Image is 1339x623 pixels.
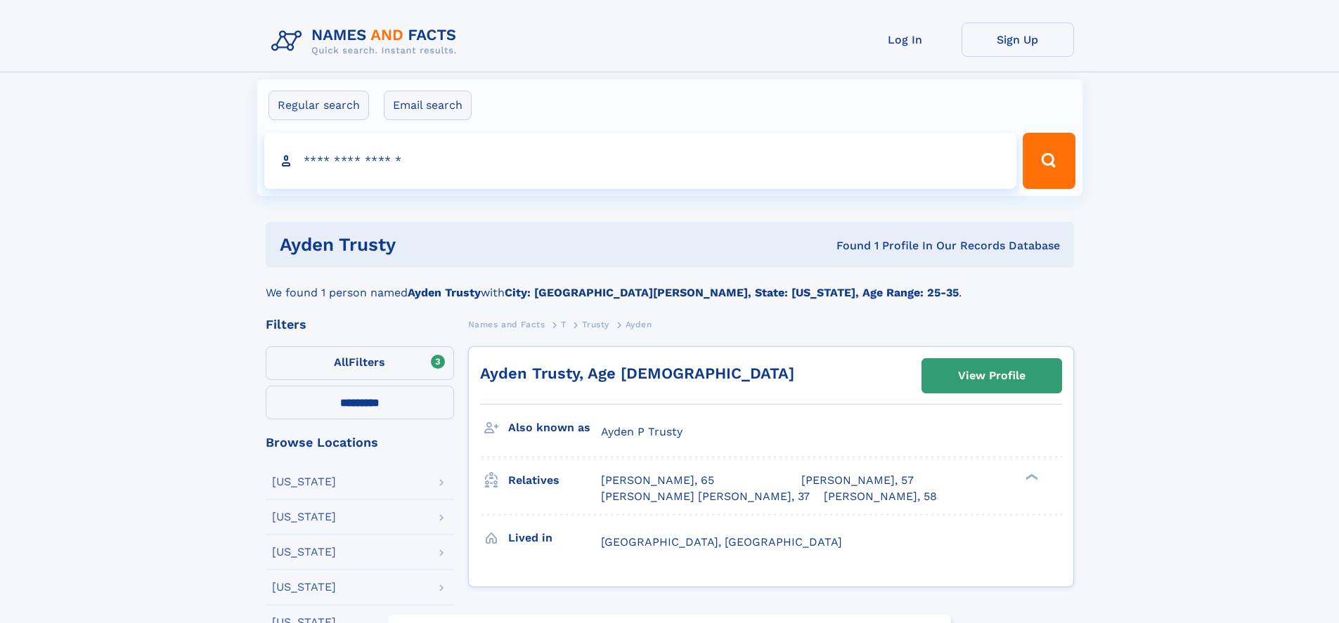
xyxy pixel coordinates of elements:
[922,359,1061,393] a: View Profile
[266,436,454,449] div: Browse Locations
[272,582,336,593] div: [US_STATE]
[505,286,959,299] b: City: [GEOGRAPHIC_DATA][PERSON_NAME], State: [US_STATE], Age Range: 25-35
[508,526,601,550] h3: Lived in
[269,91,369,120] label: Regular search
[272,476,336,487] div: [US_STATE]
[962,22,1074,57] a: Sign Up
[272,546,336,558] div: [US_STATE]
[801,473,914,488] a: [PERSON_NAME], 57
[849,22,962,57] a: Log In
[626,320,652,329] span: Ayden
[561,315,567,333] a: T
[601,535,842,549] span: [GEOGRAPHIC_DATA], [GEOGRAPHIC_DATA]
[561,320,567,329] span: T
[582,320,609,329] span: Trusty
[958,360,1026,392] div: View Profile
[616,238,1060,254] div: Found 1 Profile In Our Records Database
[334,355,349,369] span: All
[601,425,683,438] span: Ayden P Trusty
[266,318,454,331] div: Filters
[272,511,336,523] div: [US_STATE]
[1023,133,1075,189] button: Search Button
[601,489,810,504] a: [PERSON_NAME] [PERSON_NAME], 37
[508,468,601,492] h3: Relatives
[266,22,468,60] img: Logo Names and Facts
[824,489,937,504] a: [PERSON_NAME], 58
[408,286,481,299] b: Ayden Trusty
[266,346,454,380] label: Filters
[582,315,609,333] a: Trusty
[266,268,1074,301] div: We found 1 person named with .
[508,416,601,440] h3: Also known as
[264,133,1017,189] input: search input
[384,91,472,120] label: Email search
[1022,473,1039,482] div: ❯
[601,473,714,488] a: [PERSON_NAME], 65
[480,365,794,382] a: Ayden Trusty, Age [DEMOGRAPHIC_DATA]
[280,236,616,254] h1: ayden trusty
[468,315,545,333] a: Names and Facts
